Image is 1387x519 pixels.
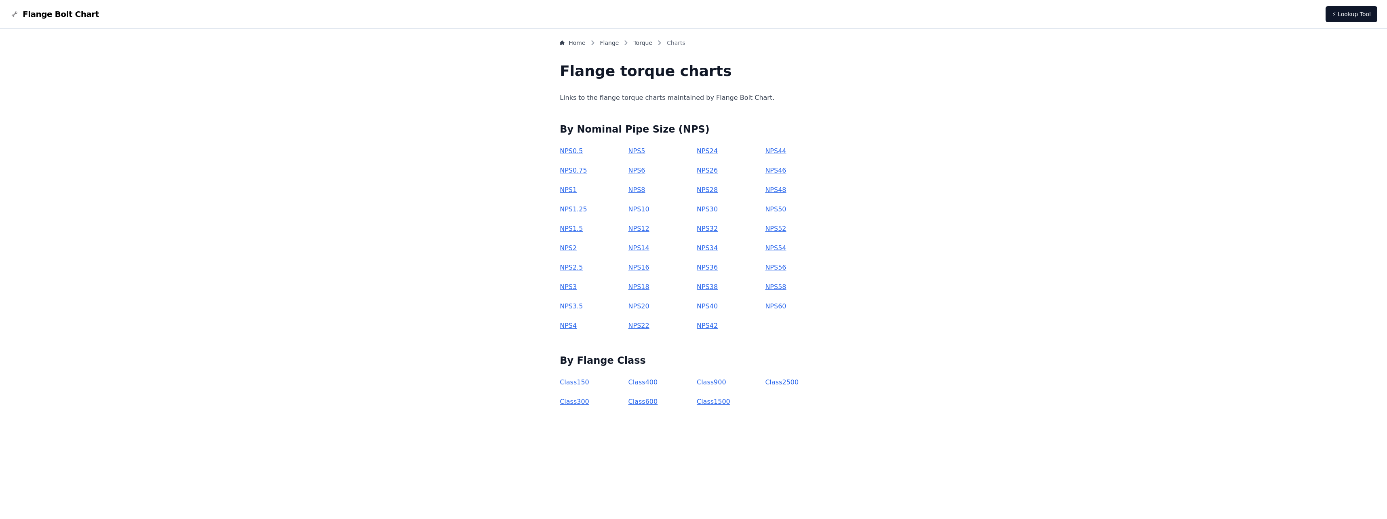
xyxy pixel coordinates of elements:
[628,167,645,174] a: NPS6
[600,39,619,47] a: Flange
[560,39,585,47] a: Home
[765,302,786,310] a: NPS60
[560,92,827,103] p: Links to the flange torque charts maintained by Flange Bolt Chart.
[560,167,587,174] a: NPS0.75
[560,39,827,50] nav: Breadcrumb
[628,322,649,329] a: NPS22
[697,147,718,155] a: NPS24
[628,205,649,213] a: NPS10
[560,244,577,252] a: NPS2
[560,147,583,155] a: NPS0.5
[628,225,649,232] a: NPS12
[697,264,718,271] a: NPS36
[10,8,99,20] a: Flange Bolt Chart LogoFlange Bolt Chart
[560,225,583,232] a: NPS1.5
[560,63,827,79] h1: Flange torque charts
[697,205,718,213] a: NPS30
[628,147,645,155] a: NPS5
[697,244,718,252] a: NPS34
[697,225,718,232] a: NPS32
[628,264,649,271] a: NPS16
[560,264,583,271] a: NPS2.5
[765,244,786,252] a: NPS54
[1326,6,1377,22] a: ⚡ Lookup Tool
[560,123,827,136] h2: By Nominal Pipe Size (NPS)
[628,302,649,310] a: NPS20
[697,283,718,291] a: NPS38
[560,378,589,386] a: Class150
[628,186,645,194] a: NPS8
[765,167,786,174] a: NPS46
[697,186,718,194] a: NPS28
[560,302,583,310] a: NPS3.5
[697,398,730,405] a: Class1500
[628,398,658,405] a: Class600
[765,225,786,232] a: NPS52
[667,39,685,47] span: Charts
[628,283,649,291] a: NPS18
[765,147,786,155] a: NPS44
[765,186,786,194] a: NPS48
[765,283,786,291] a: NPS58
[628,378,658,386] a: Class400
[697,378,726,386] a: Class900
[765,264,786,271] a: NPS56
[697,167,718,174] a: NPS26
[560,283,577,291] a: NPS3
[765,378,799,386] a: Class2500
[765,205,786,213] a: NPS50
[560,205,587,213] a: NPS1.25
[633,39,652,47] a: Torque
[560,354,827,367] h2: By Flange Class
[628,244,649,252] a: NPS14
[697,322,718,329] a: NPS42
[560,322,577,329] a: NPS4
[560,186,577,194] a: NPS1
[10,9,19,19] img: Flange Bolt Chart Logo
[23,8,99,20] span: Flange Bolt Chart
[697,302,718,310] a: NPS40
[560,398,589,405] a: Class300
